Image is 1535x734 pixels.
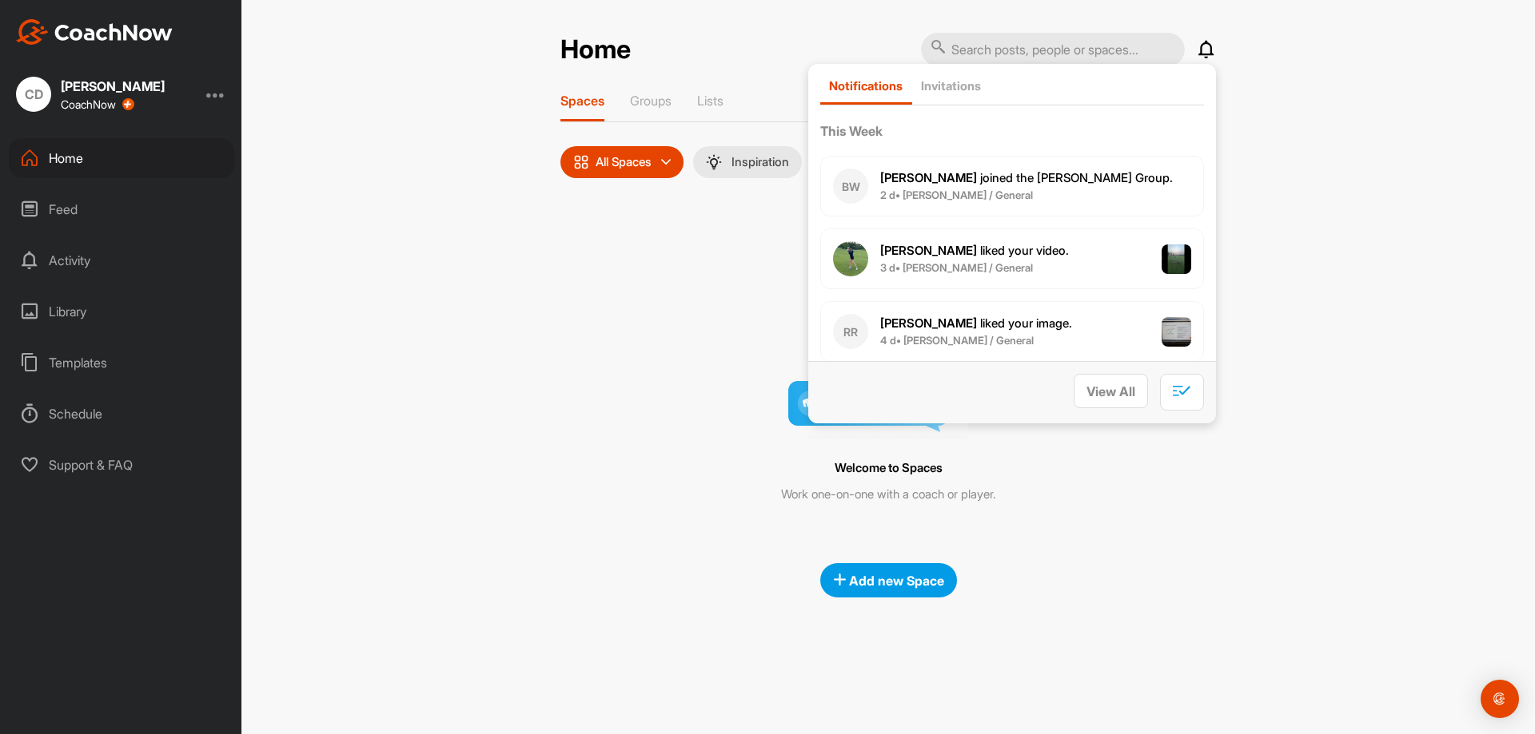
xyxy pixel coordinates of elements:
b: 3 d • [PERSON_NAME] / General [880,261,1033,274]
span: joined the [PERSON_NAME] Group. [880,170,1173,185]
div: Open Intercom Messenger [1481,680,1519,718]
div: Schedule [9,394,234,434]
img: CoachNow [16,19,173,45]
div: CD [16,77,51,112]
p: Lists [697,93,724,109]
h2: Home [560,34,631,65]
div: Support & FAQ [9,445,234,485]
p: All Spaces [596,156,652,169]
div: Templates [9,343,234,383]
span: View All [1086,383,1135,399]
div: CoachNow [61,98,134,111]
b: 4 d • [PERSON_NAME] / General [880,334,1034,347]
p: Notifications [829,78,903,93]
div: Feed [9,189,234,229]
div: Welcome to Spaces [596,458,1180,479]
div: BW [833,169,868,204]
span: Add new Space [833,573,944,589]
b: [PERSON_NAME] [880,315,977,331]
input: Search posts, people or spaces... [921,33,1185,66]
img: icon [573,154,589,170]
p: Spaces [560,93,604,109]
b: 2 d • [PERSON_NAME] / General [880,188,1033,201]
button: Add new Space [820,563,957,597]
p: Invitations [921,78,981,93]
img: user avatar [833,241,868,276]
div: Library [9,292,234,331]
div: [PERSON_NAME] [61,80,165,93]
p: Groups [630,93,672,109]
img: post image [1162,317,1192,347]
img: null-training-space.4365a10810bc57ae709573ae74af4951.png [788,238,988,438]
span: liked your video . [880,243,1069,258]
div: RR [833,314,868,349]
img: post image [1162,244,1192,275]
p: Inspiration [732,156,789,169]
div: Home [9,138,234,178]
label: This Week [820,121,1204,141]
img: menuIcon [706,154,722,170]
b: [PERSON_NAME] [880,170,977,185]
div: Activity [9,240,234,280]
div: Work one-on-one with a coach or player. [596,486,1180,504]
span: liked your image . [880,315,1072,331]
button: View All [1074,374,1148,408]
b: [PERSON_NAME] [880,243,977,258]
